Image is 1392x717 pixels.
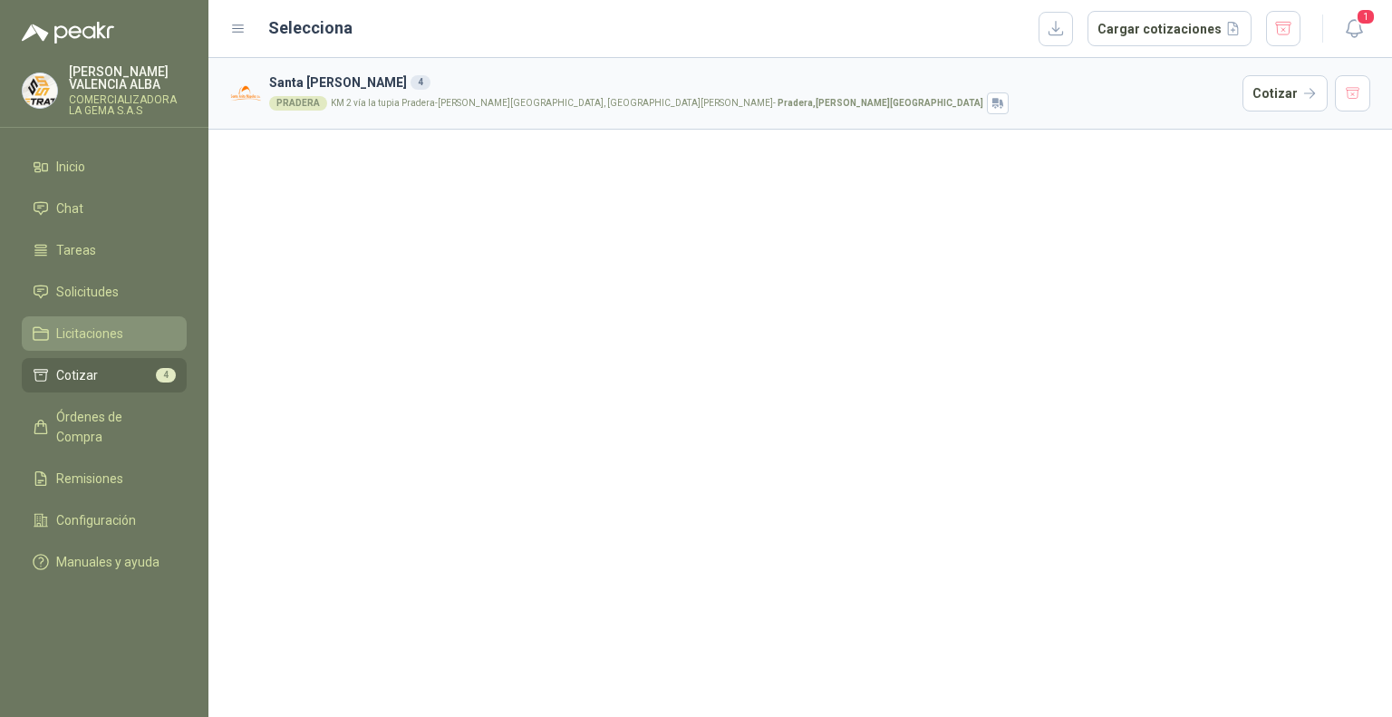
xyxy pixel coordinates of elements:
[56,365,98,385] span: Cotizar
[22,461,187,496] a: Remisiones
[22,233,187,267] a: Tareas
[56,407,169,447] span: Órdenes de Compra
[1356,8,1376,25] span: 1
[1087,11,1252,47] button: Cargar cotizaciones
[56,240,96,260] span: Tareas
[56,199,83,218] span: Chat
[331,99,983,108] p: KM 2 vía la tupia Pradera-[PERSON_NAME][GEOGRAPHIC_DATA], [GEOGRAPHIC_DATA][PERSON_NAME] -
[1242,75,1328,111] button: Cotizar
[56,510,136,530] span: Configuración
[56,324,123,344] span: Licitaciones
[56,469,123,489] span: Remisiones
[56,282,119,302] span: Solicitudes
[22,400,187,454] a: Órdenes de Compra
[269,73,1235,92] h3: Santa [PERSON_NAME]
[56,552,159,572] span: Manuales y ayuda
[22,275,187,309] a: Solicitudes
[269,96,327,111] div: PRADERA
[22,316,187,351] a: Licitaciones
[22,22,114,44] img: Logo peakr
[268,15,353,41] h2: Selecciona
[22,358,187,392] a: Cotizar4
[22,503,187,538] a: Configuración
[156,368,176,383] span: 4
[1338,13,1370,45] button: 1
[23,73,57,108] img: Company Logo
[56,157,85,177] span: Inicio
[69,65,187,91] p: [PERSON_NAME] VALENCIA ALBA
[230,78,262,110] img: Company Logo
[411,75,430,90] div: 4
[22,191,187,226] a: Chat
[69,94,187,116] p: COMERCIALIZADORA LA GEMA S.A.S
[22,545,187,579] a: Manuales y ayuda
[778,98,983,108] strong: Pradera , [PERSON_NAME][GEOGRAPHIC_DATA]
[22,150,187,184] a: Inicio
